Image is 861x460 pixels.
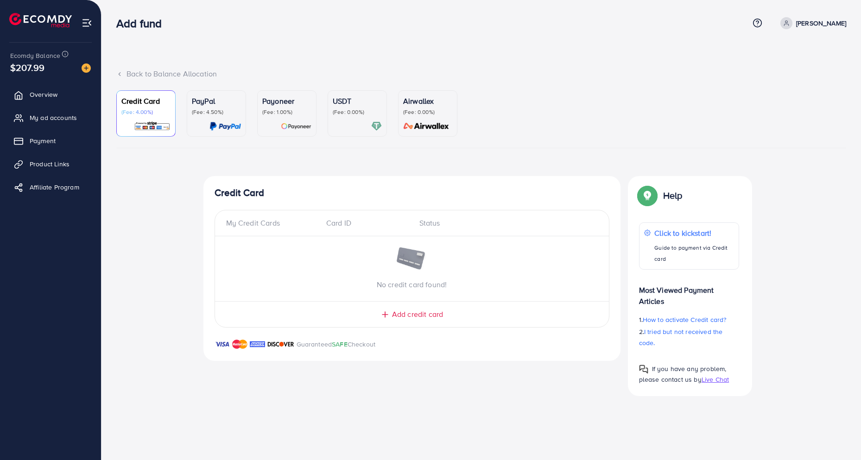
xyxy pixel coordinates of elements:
[639,327,723,347] span: I tried but not received the code.
[82,18,92,28] img: menu
[319,218,412,228] div: Card ID
[281,121,311,132] img: card
[663,190,683,201] p: Help
[7,108,94,127] a: My ad accounts
[10,61,44,74] span: $207.99
[215,339,230,350] img: brand
[262,95,311,107] p: Payoneer
[30,136,56,145] span: Payment
[192,95,241,107] p: PayPal
[226,218,319,228] div: My Credit Cards
[654,227,734,239] p: Click to kickstart!
[262,108,311,116] p: (Fee: 1.00%)
[777,17,846,29] a: [PERSON_NAME]
[30,159,70,169] span: Product Links
[333,108,382,116] p: (Fee: 0.00%)
[192,108,241,116] p: (Fee: 4.50%)
[30,90,57,99] span: Overview
[7,155,94,173] a: Product Links
[333,95,382,107] p: USDT
[371,121,382,132] img: card
[121,108,171,116] p: (Fee: 4.00%)
[643,315,726,324] span: How to activate Credit card?
[250,339,265,350] img: brand
[215,279,609,290] p: No credit card found!
[9,13,72,27] img: logo
[639,277,739,307] p: Most Viewed Payment Articles
[796,18,846,29] p: [PERSON_NAME]
[639,314,739,325] p: 1.
[639,365,648,374] img: Popup guide
[297,339,376,350] p: Guaranteed Checkout
[332,340,348,349] span: SAFE
[121,95,171,107] p: Credit Card
[215,187,609,199] h4: Credit Card
[116,17,169,30] h3: Add fund
[116,69,846,79] div: Back to Balance Allocation
[7,85,94,104] a: Overview
[7,178,94,196] a: Affiliate Program
[396,247,428,271] img: image
[400,121,452,132] img: card
[134,121,171,132] img: card
[30,113,77,122] span: My ad accounts
[30,183,79,192] span: Affiliate Program
[654,242,734,265] p: Guide to payment via Credit card
[209,121,241,132] img: card
[392,309,443,320] span: Add credit card
[232,339,247,350] img: brand
[403,108,452,116] p: (Fee: 0.00%)
[639,364,727,384] span: If you have any problem, please contact us by
[7,132,94,150] a: Payment
[82,63,91,73] img: image
[267,339,294,350] img: brand
[403,95,452,107] p: Airwallex
[412,218,598,228] div: Status
[10,51,60,60] span: Ecomdy Balance
[639,187,656,204] img: Popup guide
[639,326,739,348] p: 2.
[702,375,729,384] span: Live Chat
